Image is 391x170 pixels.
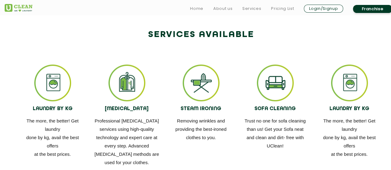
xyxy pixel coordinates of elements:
[34,64,71,101] img: ss_icon_1.png
[168,117,233,142] p: Removing wrinkles and providing the best-ironed clothes to you.
[317,106,382,112] h4: LAUNDRY BY KG
[213,5,232,12] a: About us
[108,64,145,101] img: ss_icon_2.png
[20,117,85,158] p: The more, the better! Get laundry done by kg, avail the best offers at the best prices.
[271,5,294,12] a: Pricing List
[183,64,219,101] img: ss_icon_3.png
[190,5,203,12] a: Home
[168,106,233,112] h4: STEAM IRONING
[243,106,308,112] h4: SOFA CLEANING
[94,106,159,112] h4: [MEDICAL_DATA]
[20,106,85,112] h4: LAUNDRY BY KG
[257,64,294,101] img: ss_icon_4.png
[5,4,32,12] img: UClean Laundry and Dry Cleaning
[243,117,308,150] p: Trust no one for sofa cleaning than us! Get your Sofa neat and clean and dirt- free with UClean!
[331,64,368,101] img: ss_icon_1.png
[242,5,261,12] a: Services
[94,117,159,167] p: Professional [MEDICAL_DATA] services using high-quality technology and expert care at every step....
[304,5,343,13] a: Login/Signup
[317,117,382,158] p: The more, the better! Get laundry done by kg, avail the best offers at the best prices.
